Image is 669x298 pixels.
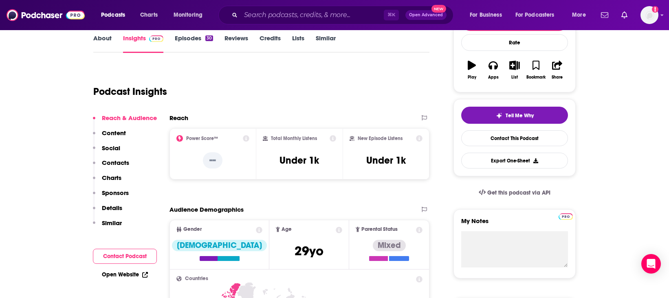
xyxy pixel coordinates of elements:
button: open menu [168,9,213,22]
img: tell me why sparkle [496,112,502,119]
button: Content [93,129,126,144]
p: Charts [102,174,121,182]
span: Parental Status [361,227,398,232]
button: Show profile menu [640,6,658,24]
a: Show notifications dropdown [598,8,612,22]
a: About [93,34,112,53]
div: Share [552,75,563,80]
button: Share [547,55,568,85]
a: Credits [260,34,281,53]
h1: Podcast Insights [93,85,167,98]
span: Countries [185,276,208,281]
a: InsightsPodchaser Pro [123,34,163,53]
input: Search podcasts, credits, & more... [241,9,384,22]
button: Open AdvancedNew [405,10,447,20]
span: Monitoring [174,9,202,21]
p: Social [102,144,120,152]
button: Sponsors [93,189,129,204]
label: My Notes [461,217,568,231]
button: Charts [93,174,121,189]
div: Rate [461,34,568,51]
span: 29 yo [295,243,323,259]
div: Open Intercom Messenger [641,254,661,274]
button: open menu [464,9,512,22]
button: Reach & Audience [93,114,157,129]
button: Similar [93,219,122,234]
a: Lists [292,34,304,53]
span: Podcasts [101,9,125,21]
div: Apps [488,75,499,80]
a: Get this podcast via API [472,183,557,203]
span: Get this podcast via API [487,189,550,196]
button: Social [93,144,120,159]
svg: Add a profile image [652,6,658,13]
div: Mixed [373,240,406,251]
img: Podchaser Pro [149,35,163,42]
span: For Business [470,9,502,21]
span: New [431,5,446,13]
button: Contact Podcast [93,249,157,264]
h3: Under 1k [366,154,406,167]
h2: Reach [169,114,188,122]
p: Contacts [102,159,129,167]
button: Export One-Sheet [461,153,568,169]
p: -- [203,152,222,169]
img: User Profile [640,6,658,24]
h2: New Episode Listens [358,136,403,141]
span: Tell Me Why [506,112,534,119]
span: Open Advanced [409,13,443,17]
span: For Podcasters [515,9,555,21]
p: Similar [102,219,122,227]
div: List [511,75,518,80]
p: Content [102,129,126,137]
div: Bookmark [526,75,546,80]
a: Open Website [102,271,148,278]
a: Charts [135,9,163,22]
button: tell me why sparkleTell Me Why [461,107,568,124]
button: open menu [510,9,566,22]
img: Podchaser Pro [559,213,573,220]
h2: Audience Demographics [169,206,244,213]
a: Show notifications dropdown [618,8,631,22]
div: Play [468,75,476,80]
h2: Total Monthly Listens [271,136,317,141]
a: Contact This Podcast [461,130,568,146]
div: 30 [205,35,213,41]
button: Contacts [93,159,129,174]
span: Logged in as camsdkc [640,6,658,24]
button: Details [93,204,122,219]
span: Age [282,227,292,232]
p: Sponsors [102,189,129,197]
span: More [572,9,586,21]
button: List [504,55,525,85]
a: Similar [316,34,336,53]
button: open menu [566,9,596,22]
button: Bookmark [525,55,546,85]
div: [DEMOGRAPHIC_DATA] [172,240,267,251]
img: Podchaser - Follow, Share and Rate Podcasts [7,7,85,23]
span: ⌘ K [384,10,399,20]
h2: Power Score™ [186,136,218,141]
p: Reach & Audience [102,114,157,122]
button: Apps [482,55,504,85]
a: Episodes30 [175,34,213,53]
a: Pro website [559,212,573,220]
h3: Under 1k [279,154,319,167]
span: Charts [140,9,158,21]
div: Search podcasts, credits, & more... [226,6,461,24]
span: Gender [183,227,202,232]
button: Play [461,55,482,85]
button: open menu [95,9,136,22]
a: Reviews [224,34,248,53]
p: Details [102,204,122,212]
